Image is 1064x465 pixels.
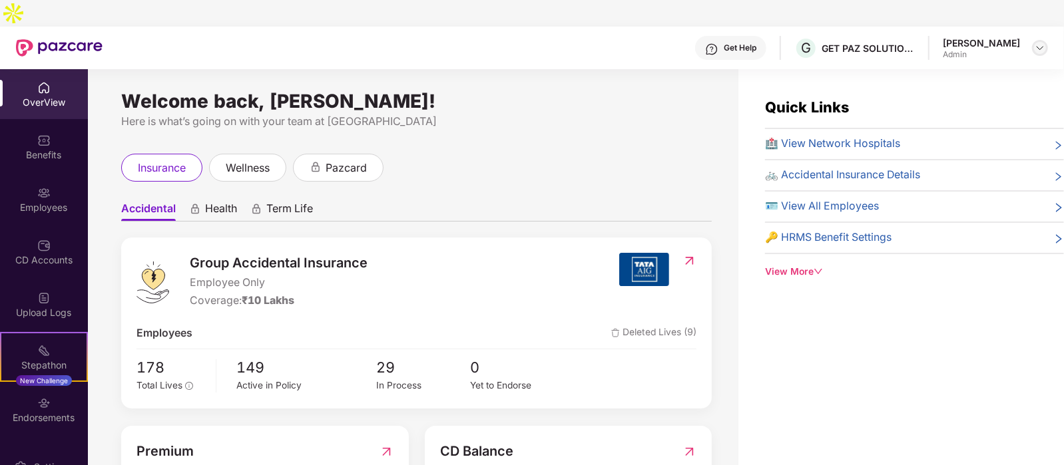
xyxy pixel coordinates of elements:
img: RedirectIcon [682,254,696,267]
img: logo [136,261,169,303]
div: Coverage: [190,293,368,309]
span: right [1053,201,1064,215]
div: Get Help [724,43,756,53]
span: Total Lives [136,380,182,390]
div: animation [189,203,201,215]
div: [PERSON_NAME] [943,37,1020,49]
img: svg+xml;base64,PHN2ZyB4bWxucz0iaHR0cDovL3d3dy53My5vcmcvMjAwMC9zdmciIHdpZHRoPSIyMSIgaGVpZ2h0PSIyMC... [37,344,51,357]
span: 🪪 View All Employees [765,198,879,215]
img: svg+xml;base64,PHN2ZyBpZD0iSG9tZSIgeG1sbnM9Imh0dHA6Ly93d3cudzMub3JnLzIwMDAvc3ZnIiB3aWR0aD0iMjAiIG... [37,81,51,94]
span: 29 [377,356,470,379]
span: insurance [138,160,186,176]
img: svg+xml;base64,PHN2ZyBpZD0iVXBsb2FkX0xvZ3MiIGRhdGEtbmFtZT0iVXBsb2FkIExvZ3MiIHhtbG5zPSJodHRwOi8vd3... [37,291,51,305]
span: Health [205,202,237,221]
img: svg+xml;base64,PHN2ZyBpZD0iQmVuZWZpdHMiIHhtbG5zPSJodHRwOi8vd3d3LnczLm9yZy8yMDAwL3N2ZyIgd2lkdGg9Ij... [37,134,51,147]
span: wellness [226,160,270,176]
div: animation [250,203,262,215]
img: RedirectIcon [682,441,696,462]
span: Deleted Lives (9) [611,325,696,342]
span: info-circle [185,382,193,390]
span: right [1053,232,1064,246]
img: svg+xml;base64,PHN2ZyBpZD0iRHJvcGRvd24tMzJ4MzIiIHhtbG5zPSJodHRwOi8vd3d3LnczLm9yZy8yMDAwL3N2ZyIgd2... [1035,43,1045,53]
span: ₹10 Lakhs [242,294,294,307]
span: right [1053,138,1064,152]
div: Here is what’s going on with your team at [GEOGRAPHIC_DATA] [121,113,712,130]
img: insurerIcon [619,253,669,286]
img: svg+xml;base64,PHN2ZyBpZD0iRW5kb3JzZW1lbnRzIiB4bWxucz0iaHR0cDovL3d3dy53My5vcmcvMjAwMC9zdmciIHdpZH... [37,396,51,410]
span: 0 [470,356,563,379]
span: 178 [136,356,206,379]
span: Group Accidental Insurance [190,253,368,273]
span: down [814,267,823,276]
div: Yet to Endorse [470,379,563,393]
div: Admin [943,49,1020,60]
img: deleteIcon [611,329,620,337]
img: RedirectIcon [380,441,394,462]
div: animation [310,161,322,173]
div: Welcome back, [PERSON_NAME]! [121,96,712,106]
span: 149 [236,356,376,379]
span: G [801,40,811,56]
img: svg+xml;base64,PHN2ZyBpZD0iRW1wbG95ZWVzIiB4bWxucz0iaHR0cDovL3d3dy53My5vcmcvMjAwMC9zdmciIHdpZHRoPS... [37,186,51,200]
img: svg+xml;base64,PHN2ZyBpZD0iQ0RfQWNjb3VudHMiIGRhdGEtbmFtZT0iQ0QgQWNjb3VudHMiIHhtbG5zPSJodHRwOi8vd3... [37,239,51,252]
span: 🔑 HRMS Benefit Settings [765,230,892,246]
span: Quick Links [765,98,849,116]
div: View More [765,265,1064,279]
span: right [1053,170,1064,184]
span: pazcard [326,160,367,176]
span: 🚲 Accidental Insurance Details [765,167,920,184]
span: Premium [136,441,194,462]
img: svg+xml;base64,PHN2ZyBpZD0iSGVscC0zMngzMiIgeG1sbnM9Imh0dHA6Ly93d3cudzMub3JnLzIwMDAvc3ZnIiB3aWR0aD... [705,43,718,56]
span: 🏥 View Network Hospitals [765,136,900,152]
span: Employee Only [190,275,368,291]
div: GET PAZ SOLUTIONS PRIVATE LIMTED [822,42,915,55]
span: CD Balance [440,441,513,462]
span: Employees [136,325,192,342]
div: Stepathon [1,359,87,372]
div: Active in Policy [236,379,376,393]
span: Term Life [266,202,313,221]
div: New Challenge [16,375,72,386]
span: Accidental [121,202,176,221]
div: In Process [377,379,470,393]
img: New Pazcare Logo [16,39,103,57]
